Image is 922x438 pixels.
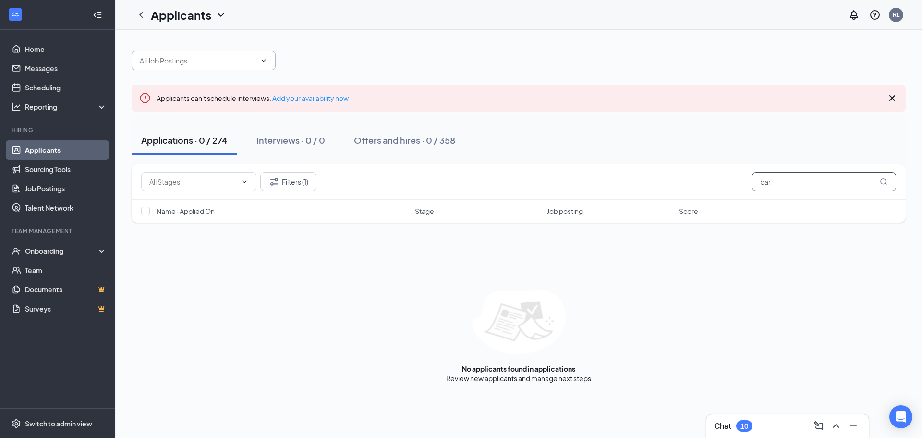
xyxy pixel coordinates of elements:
svg: ChevronLeft [135,9,147,21]
h1: Applicants [151,7,211,23]
svg: MagnifyingGlass [880,178,887,186]
svg: Cross [886,92,898,104]
svg: Analysis [12,102,21,112]
button: ComposeMessage [811,418,826,434]
svg: ComposeMessage [813,420,825,432]
a: Applicants [25,140,107,160]
a: Team [25,261,107,280]
div: Review new applicants and manage next steps [446,374,591,383]
a: SurveysCrown [25,299,107,318]
button: Filter Filters (1) [260,172,316,191]
div: Open Intercom Messenger [889,405,912,428]
svg: ChevronDown [241,178,248,186]
button: Minimize [846,418,861,434]
input: Search in applications [752,172,896,191]
div: RL [893,11,899,19]
span: Score [679,206,698,216]
div: Onboarding [25,246,99,256]
svg: WorkstreamLogo [11,10,20,19]
a: DocumentsCrown [25,280,107,299]
svg: Settings [12,419,21,428]
span: Name · Applied On [157,206,215,216]
svg: Notifications [848,9,860,21]
span: Job posting [547,206,583,216]
svg: Minimize [848,420,859,432]
a: Messages [25,59,107,78]
div: No applicants found in applications [462,364,575,374]
div: Offers and hires · 0 / 358 [354,134,455,146]
svg: UserCheck [12,246,21,256]
a: Home [25,39,107,59]
div: Interviews · 0 / 0 [256,134,325,146]
input: All Stages [149,176,237,187]
div: 10 [740,422,748,430]
span: Stage [415,206,434,216]
a: Scheduling [25,78,107,97]
h3: Chat [714,421,731,431]
div: Switch to admin view [25,419,92,428]
svg: Error [139,92,151,104]
button: ChevronUp [828,418,844,434]
a: Add your availability now [272,94,349,102]
svg: ChevronDown [260,57,267,64]
input: All Job Postings [140,55,256,66]
div: Applications · 0 / 274 [141,134,228,146]
svg: QuestionInfo [869,9,881,21]
a: Job Postings [25,179,107,198]
span: Applicants can't schedule interviews. [157,94,349,102]
svg: ChevronDown [215,9,227,21]
svg: Collapse [93,10,102,20]
div: Reporting [25,102,108,112]
svg: Filter [268,176,280,188]
a: Sourcing Tools [25,160,107,179]
svg: ChevronUp [830,420,842,432]
a: Talent Network [25,198,107,217]
div: Hiring [12,126,105,134]
div: Team Management [12,227,105,235]
img: empty-state [472,290,566,354]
